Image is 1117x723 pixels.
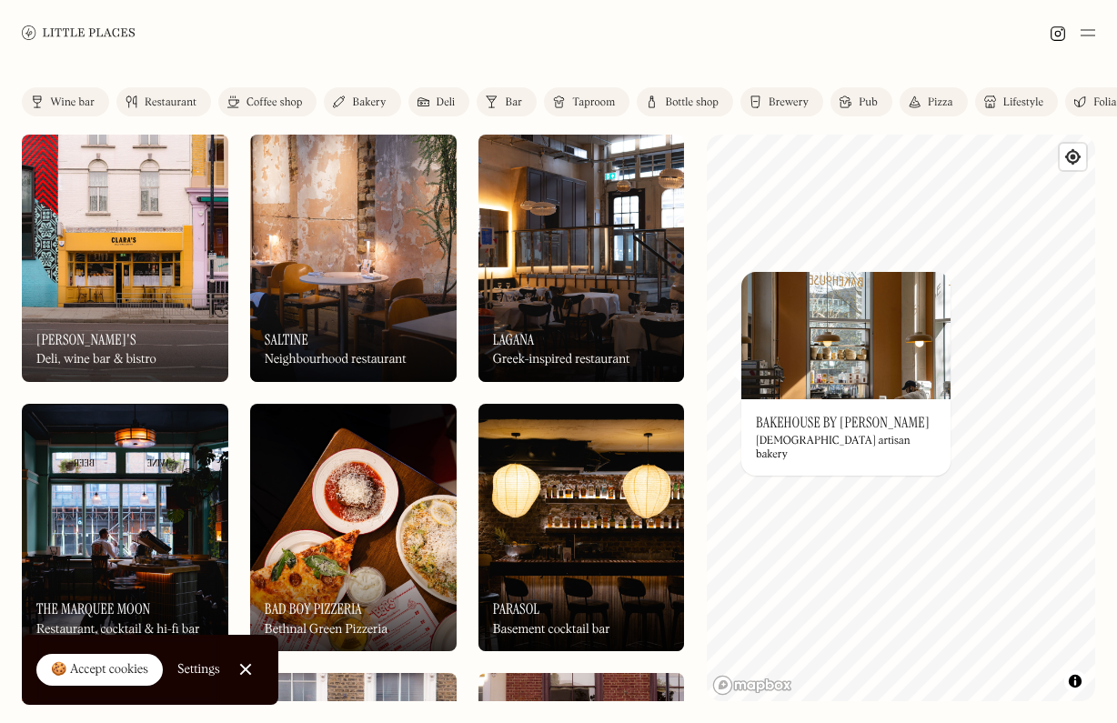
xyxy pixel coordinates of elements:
a: Close Cookie Popup [227,651,264,688]
a: Bar [477,87,537,116]
a: Lifestyle [975,87,1058,116]
a: Pub [830,87,892,116]
canvas: Map [707,135,1096,701]
div: Restaurant, cocktail & hi-fi bar [36,622,200,638]
div: Close Cookie Popup [245,669,246,670]
a: Deli [408,87,470,116]
a: Pizza [900,87,968,116]
img: Bad Boy Pizzeria [250,404,457,651]
a: Taproom [544,87,629,116]
a: Bottle shop [637,87,733,116]
img: Bakehouse by Signorelli [741,272,951,399]
div: Deli [437,97,456,108]
h3: Lagana [493,331,535,348]
h3: Bakehouse by [PERSON_NAME] [756,414,930,431]
h3: Bad Boy Pizzeria [265,600,362,618]
div: 🍪 Accept cookies [51,661,148,679]
a: SaltineSaltineSaltineNeighbourhood restaurant [250,135,457,382]
span: Toggle attribution [1070,671,1081,691]
img: Saltine [250,135,457,382]
h3: Parasol [493,600,540,618]
div: Coffee shop [247,97,302,108]
div: Bottle shop [665,97,719,108]
div: Brewery [769,97,809,108]
img: Clara's [22,135,228,382]
a: 🍪 Accept cookies [36,654,163,687]
div: Greek-inspired restaurant [493,352,630,367]
button: Find my location [1060,144,1086,170]
a: Coffee shop [218,87,317,116]
div: Settings [177,663,220,676]
div: Neighbourhood restaurant [265,352,407,367]
div: Pub [859,97,878,108]
a: Settings [177,649,220,690]
div: Deli, wine bar & bistro [36,352,156,367]
img: Parasol [478,404,685,651]
h3: Saltine [265,331,308,348]
a: Brewery [740,87,823,116]
div: Bakery [352,97,386,108]
div: Basement cocktail bar [493,622,610,638]
h3: [PERSON_NAME]'s [36,331,136,348]
div: Bar [505,97,522,108]
img: Lagana [478,135,685,382]
div: Pizza [928,97,953,108]
a: Bad Boy PizzeriaBad Boy PizzeriaBad Boy PizzeriaBethnal Green Pizzeria [250,404,457,651]
button: Toggle attribution [1064,670,1086,692]
div: [DEMOGRAPHIC_DATA] artisan bakery [756,435,936,461]
div: Wine bar [50,97,95,108]
a: The Marquee MoonThe Marquee MoonThe Marquee MoonRestaurant, cocktail & hi-fi bar [22,404,228,651]
a: LaganaLaganaLaganaGreek-inspired restaurant [478,135,685,382]
a: Bakehouse by SignorelliBakehouse by SignorelliBakehouse by [PERSON_NAME][DEMOGRAPHIC_DATA] artisa... [741,272,951,476]
a: Clara'sClara's[PERSON_NAME]'sDeli, wine bar & bistro [22,135,228,382]
h3: The Marquee Moon [36,600,150,618]
a: Bakery [324,87,400,116]
div: Bethnal Green Pizzeria [265,622,387,638]
a: Restaurant [116,87,211,116]
a: Mapbox homepage [712,675,792,696]
img: The Marquee Moon [22,404,228,651]
a: ParasolParasolParasolBasement cocktail bar [478,404,685,651]
div: Restaurant [145,97,196,108]
a: Wine bar [22,87,109,116]
div: Taproom [572,97,615,108]
div: Lifestyle [1003,97,1043,108]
